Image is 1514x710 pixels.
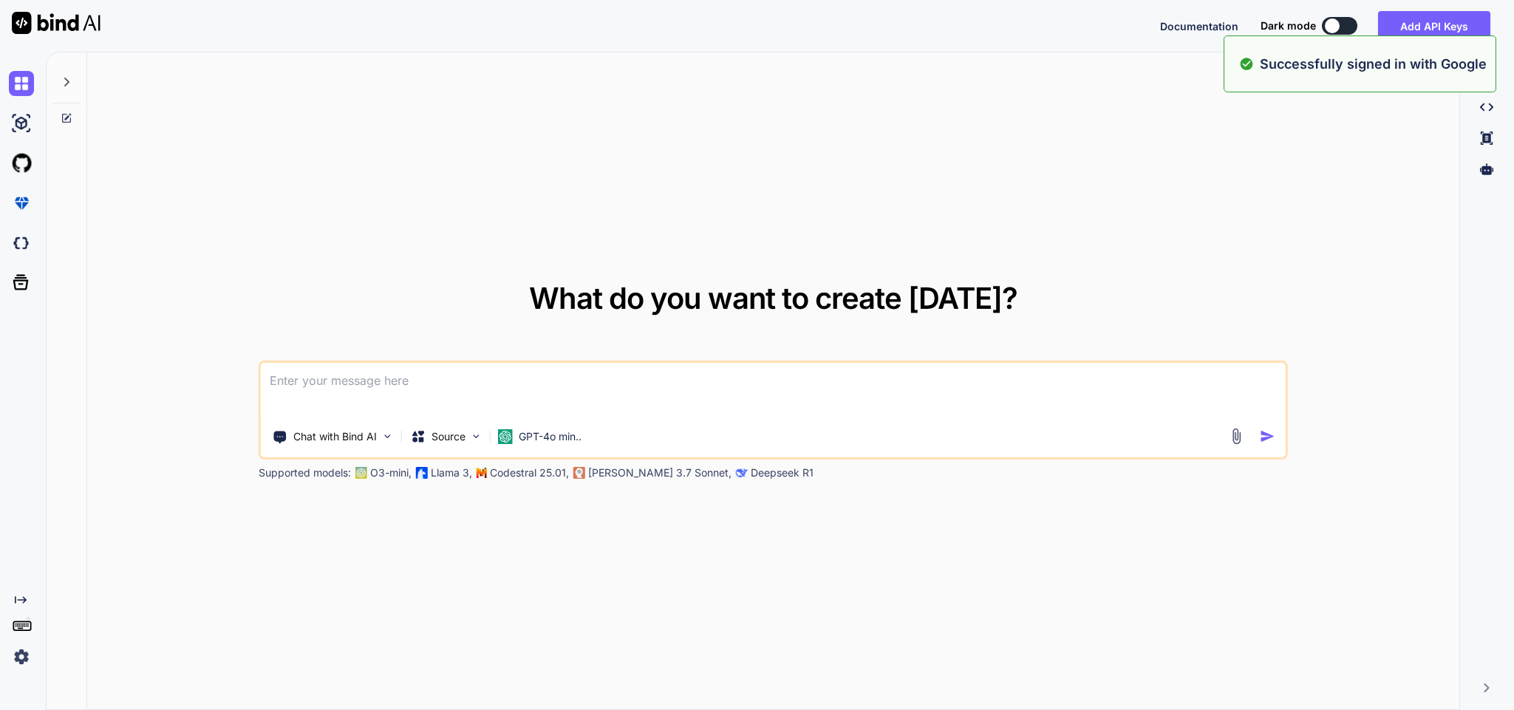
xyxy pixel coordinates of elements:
[355,467,367,479] img: GPT-4
[1260,429,1275,444] img: icon
[381,430,394,443] img: Pick Tools
[1160,20,1238,33] span: Documentation
[490,465,569,480] p: Codestral 25.01,
[431,465,472,480] p: Llama 3,
[470,430,482,443] img: Pick Models
[1378,11,1490,41] button: Add API Keys
[9,151,34,176] img: githubLight
[416,467,428,479] img: Llama2
[259,465,351,480] p: Supported models:
[9,71,34,96] img: chat
[588,465,732,480] p: [PERSON_NAME] 3.7 Sonnet,
[9,191,34,216] img: premium
[1228,428,1245,445] img: attachment
[1261,18,1316,33] span: Dark mode
[477,468,487,478] img: Mistral-AI
[573,467,585,479] img: claude
[1160,18,1238,34] button: Documentation
[519,429,582,444] p: GPT-4o min..
[529,280,1017,316] span: What do you want to create [DATE]?
[9,111,34,136] img: ai-studio
[9,231,34,256] img: darkCloudIdeIcon
[370,465,412,480] p: O3-mini,
[9,644,34,669] img: settings
[1260,54,1487,74] p: Successfully signed in with Google
[12,12,100,34] img: Bind AI
[293,429,377,444] p: Chat with Bind AI
[736,467,748,479] img: claude
[432,429,466,444] p: Source
[1239,54,1254,74] img: alert
[751,465,814,480] p: Deepseek R1
[498,429,513,444] img: GPT-4o mini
